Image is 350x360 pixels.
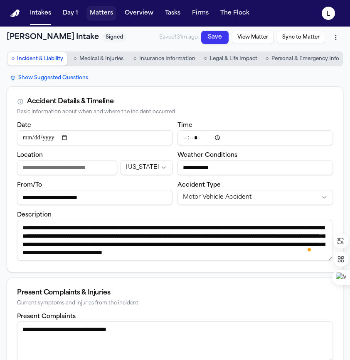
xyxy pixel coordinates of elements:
button: The Flock [217,6,253,21]
label: Description [17,212,52,218]
span: Insurance Information [139,56,195,62]
button: Go to Insurance Information [130,52,199,66]
span: Legal & Life Impact [210,56,257,62]
button: Day 1 [59,6,81,21]
input: Incident location [17,160,117,175]
button: Tasks [162,6,184,21]
span: Medical & Injuries [79,56,123,62]
span: ○ [74,55,77,63]
input: Incident date [17,130,173,145]
div: Accident Details & Timeline [27,97,113,107]
label: From/To [17,182,42,188]
button: Matters [86,6,116,21]
button: View Matter [232,31,274,44]
button: Go to Incident & Liability [7,52,67,66]
button: Show Suggested Questions [7,73,91,83]
label: Weather Conditions [177,152,237,158]
button: Go to Legal & Life Impact [200,52,260,66]
label: Present Complaints [17,314,76,320]
button: Incident state [121,160,173,175]
label: Time [177,122,192,129]
div: Present Complaints & Injuries [17,288,333,298]
a: Home [10,10,20,17]
text: L [327,11,330,17]
div: Basic information about when and where the incident occurred [17,109,333,115]
span: ○ [266,55,269,63]
label: Location [17,152,43,158]
input: Incident time [177,130,333,145]
button: Save [201,31,229,44]
textarea: To enrich screen reader interactions, please activate Accessibility in Grammarly extension settings [17,220,333,260]
button: Go to Personal & Emergency Info [262,52,343,66]
input: Weather conditions [177,160,333,175]
label: Accident Type [177,182,221,188]
button: Sync to Matter [277,31,325,44]
span: Signed [102,32,126,42]
span: ○ [133,55,137,63]
button: Go to Medical & Injuries [69,52,128,66]
h1: [PERSON_NAME] Intake [7,32,99,43]
span: Saved 131m ago [159,34,198,41]
button: Intakes [27,6,54,21]
button: Overview [121,6,157,21]
span: Personal & Emergency Info [271,56,339,62]
label: Date [17,122,31,129]
span: ○ [11,55,15,63]
span: ○ [204,55,207,63]
button: More actions [328,30,343,45]
button: Firms [189,6,212,21]
img: Finch Logo [10,10,20,17]
div: Current symptoms and injuries from the incident [17,300,333,306]
span: Incident & Liability [17,56,63,62]
input: From/To destination [17,190,173,205]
